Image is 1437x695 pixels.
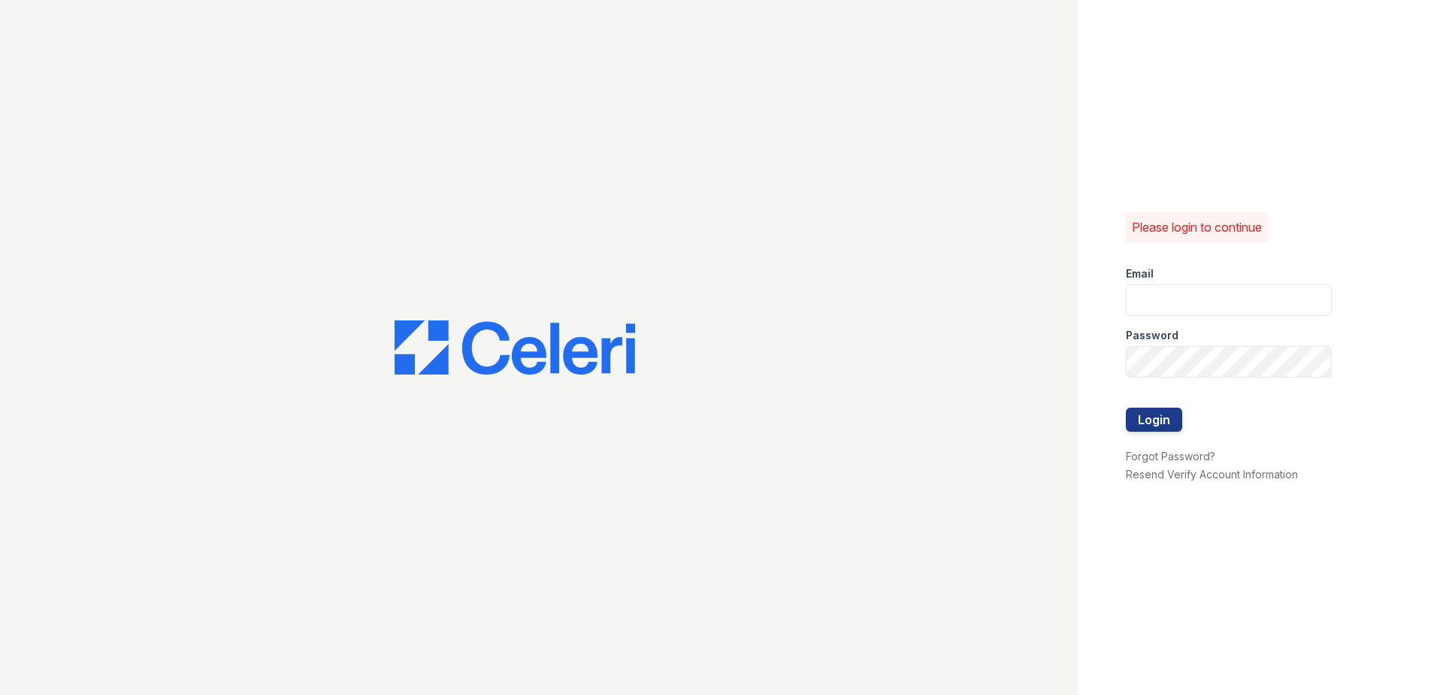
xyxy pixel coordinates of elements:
label: Password [1126,328,1178,343]
a: Forgot Password? [1126,450,1215,463]
p: Please login to continue [1132,218,1262,236]
button: Login [1126,408,1182,432]
label: Email [1126,266,1154,281]
a: Resend Verify Account Information [1126,468,1298,481]
img: CE_Logo_Blue-a8612792a0a2168367f1c8372b55b34899dd931a85d93a1a3d3e32e68fde9ad4.png [395,320,635,375]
